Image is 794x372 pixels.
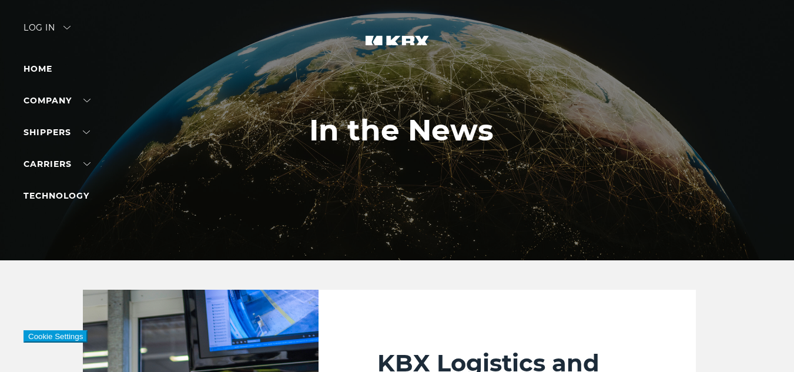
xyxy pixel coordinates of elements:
img: kbx logo [353,24,441,75]
a: Technology [24,190,89,201]
a: SHIPPERS [24,127,90,138]
button: Cookie Settings [24,330,88,343]
a: Company [24,95,91,106]
img: arrow [63,26,71,29]
h1: In the News [309,113,494,148]
a: Carriers [24,159,91,169]
div: Log in [24,24,71,41]
a: Home [24,63,52,74]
